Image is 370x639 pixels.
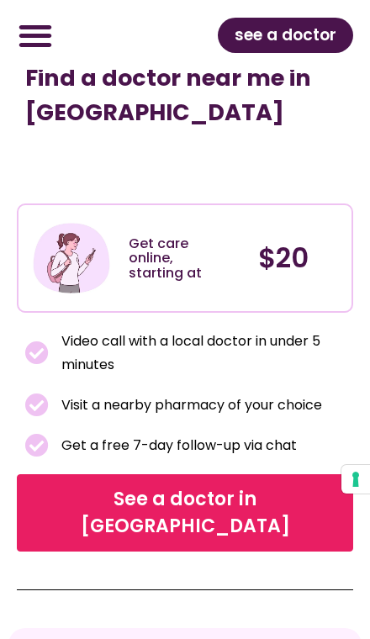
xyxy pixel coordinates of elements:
[25,61,345,129] h1: Find a doctor near me in [GEOGRAPHIC_DATA]
[258,238,306,278] h4: $20
[8,8,61,61] div: Menu Toggle
[218,18,353,53] a: see a doctor
[129,236,222,281] div: Get care online, starting at
[57,434,297,457] span: Get a free 7-day follow-up via chat
[17,474,353,552] a: See a doctor in [GEOGRAPHIC_DATA]
[235,22,336,49] span: see a doctor
[25,166,345,187] iframe: Customer reviews powered by Trustpilot
[57,330,345,377] span: Video call with a local doctor in under 5 minutes
[57,393,322,417] span: Visit a nearby pharmacy of your choice
[29,486,341,540] span: See a doctor in [GEOGRAPHIC_DATA]
[341,465,370,494] button: Your consent preferences for tracking technologies
[31,218,112,298] img: Illustration depicting a young woman in a casual outfit, engaged with her smartphone. She has a p...
[25,146,345,166] iframe: Customer reviews powered by Trustpilot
